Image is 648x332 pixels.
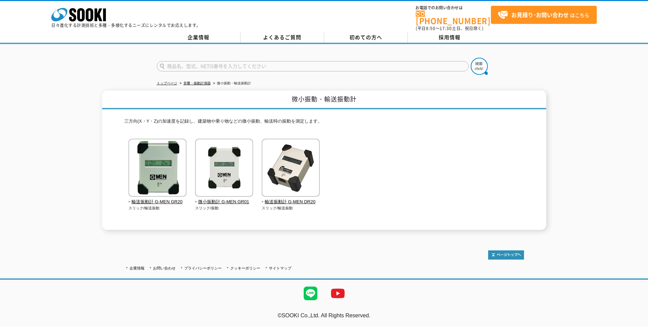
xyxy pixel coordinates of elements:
[262,192,320,206] a: 輸送振動計 G-MEN DR20
[129,266,144,270] a: 企業情報
[128,198,187,206] span: 輸送振動計 G-MEN GR20
[195,205,253,211] p: スリック/振動
[416,11,491,25] a: [PHONE_NUMBER]
[184,266,222,270] a: プライバシーポリシー
[102,91,546,109] h1: 微小振動・輸送振動計
[240,32,324,43] a: よくあるご質問
[324,32,408,43] a: 初めての方へ
[230,266,260,270] a: クッキーポリシー
[491,6,597,24] a: お見積り･お問い合わせはこちら
[262,139,320,198] img: 輸送振動計 G-MEN DR20
[440,25,452,31] span: 17:30
[157,81,177,85] a: トップページ
[408,32,492,43] a: 採用情報
[416,25,483,31] span: (平日 ～ 土日、祝日除く)
[157,32,240,43] a: 企業情報
[128,139,187,198] img: 輸送振動計 G-MEN GR20
[511,11,569,19] strong: お見積り･お問い合わせ
[153,266,176,270] a: お問い合わせ
[426,25,436,31] span: 8:50
[622,320,648,326] a: テストMail
[51,23,201,27] p: 日々進化する計測技術と多種・多様化するニーズにレンタルでお応えします。
[157,61,469,71] input: 商品名、型式、NETIS番号を入力してください
[471,58,488,75] img: btn_search.png
[212,80,251,87] li: 微小振動・輸送振動計
[297,280,324,307] img: LINE
[416,6,491,10] span: お電話でのお問い合わせは
[262,205,320,211] p: スリック/輸送振動
[269,266,291,270] a: サイトマップ
[498,10,589,20] span: はこちら
[195,192,253,206] a: 微小振動計 G-MEN GR01
[195,139,253,198] img: 微小振動計 G-MEN GR01
[128,192,187,206] a: 輸送振動計 G-MEN GR20
[349,33,382,41] span: 初めての方へ
[128,205,187,211] p: スリック/輸送振動
[183,81,211,85] a: 音響・振動計測器
[124,118,524,128] p: 三方向(X・Y・Z)の加速度を記録し、建築物や乗り物などの微小振動、輸送時の振動を測定します。
[195,198,253,206] span: 微小振動計 G-MEN GR01
[488,250,524,260] img: トップページへ
[262,198,320,206] span: 輸送振動計 G-MEN DR20
[324,280,351,307] img: YouTube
